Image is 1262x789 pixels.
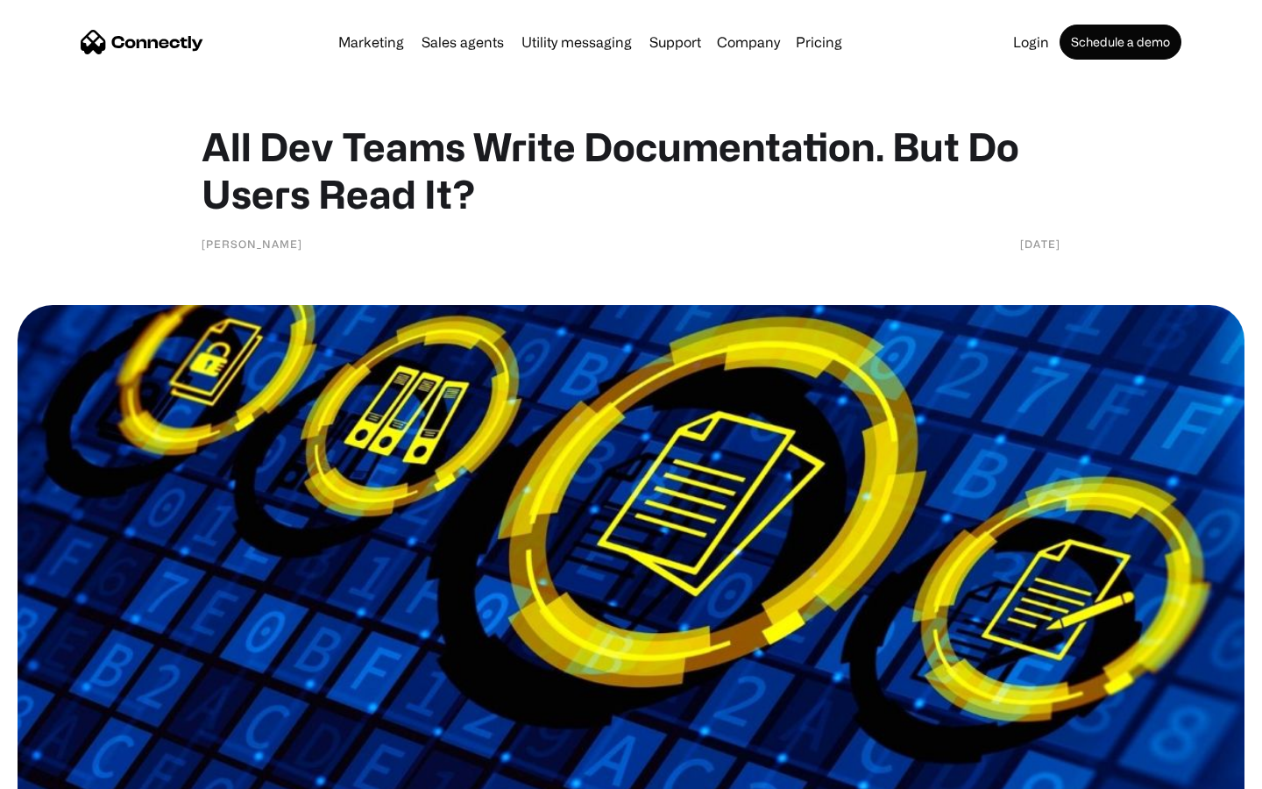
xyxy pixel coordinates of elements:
[789,35,849,49] a: Pricing
[415,35,511,49] a: Sales agents
[1020,235,1060,252] div: [DATE]
[717,30,780,54] div: Company
[514,35,639,49] a: Utility messaging
[202,123,1060,217] h1: All Dev Teams Write Documentation. But Do Users Read It?
[18,758,105,783] aside: Language selected: English
[1006,35,1056,49] a: Login
[1060,25,1181,60] a: Schedule a demo
[202,235,302,252] div: [PERSON_NAME]
[35,758,105,783] ul: Language list
[331,35,411,49] a: Marketing
[642,35,708,49] a: Support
